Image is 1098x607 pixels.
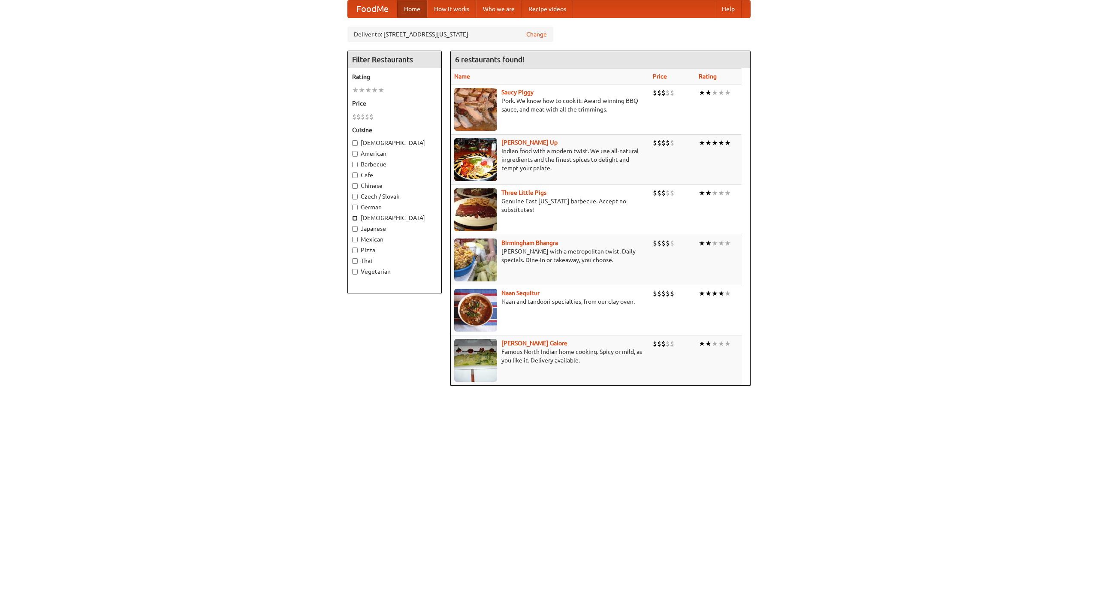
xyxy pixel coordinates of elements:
[705,239,712,248] li: ★
[670,239,674,248] li: $
[352,149,437,158] label: American
[454,73,470,80] a: Name
[653,73,667,80] a: Price
[352,151,358,157] input: American
[352,203,437,211] label: German
[454,239,497,281] img: bhangra.jpg
[352,257,437,265] label: Thai
[352,215,358,221] input: [DEMOGRAPHIC_DATA]
[705,289,712,298] li: ★
[657,138,661,148] li: $
[352,214,437,222] label: [DEMOGRAPHIC_DATA]
[454,339,497,382] img: currygalore.jpg
[653,188,657,198] li: $
[670,339,674,348] li: $
[427,0,476,18] a: How it works
[365,85,371,95] li: ★
[699,289,705,298] li: ★
[699,88,705,97] li: ★
[356,112,361,121] li: $
[653,88,657,97] li: $
[352,85,359,95] li: ★
[352,181,437,190] label: Chinese
[653,339,657,348] li: $
[712,239,718,248] li: ★
[699,138,705,148] li: ★
[365,112,369,121] li: $
[653,239,657,248] li: $
[501,189,546,196] a: Three Little Pigs
[352,172,358,178] input: Cafe
[712,289,718,298] li: ★
[724,188,731,198] li: ★
[666,339,670,348] li: $
[378,85,384,95] li: ★
[501,290,540,296] a: Naan Sequitur
[455,55,525,63] ng-pluralize: 6 restaurants found!
[670,138,674,148] li: $
[724,138,731,148] li: ★
[666,188,670,198] li: $
[454,247,646,264] p: [PERSON_NAME] with a metropolitan twist. Daily specials. Dine-in or takeaway, you choose.
[352,246,437,254] label: Pizza
[657,188,661,198] li: $
[371,85,378,95] li: ★
[715,0,742,18] a: Help
[699,239,705,248] li: ★
[454,289,497,332] img: naansequitur.jpg
[352,258,358,264] input: Thai
[352,160,437,169] label: Barbecue
[718,339,724,348] li: ★
[526,30,547,39] a: Change
[352,162,358,167] input: Barbecue
[352,72,437,81] h5: Rating
[712,138,718,148] li: ★
[699,339,705,348] li: ★
[352,224,437,233] label: Japanese
[699,73,717,80] a: Rating
[501,340,567,347] a: [PERSON_NAME] Galore
[501,139,558,146] a: [PERSON_NAME] Up
[369,112,374,121] li: $
[352,140,358,146] input: [DEMOGRAPHIC_DATA]
[454,197,646,214] p: Genuine East [US_STATE] barbecue. Accept no substitutes!
[661,188,666,198] li: $
[724,88,731,97] li: ★
[712,188,718,198] li: ★
[501,89,534,96] a: Saucy Piggy
[670,88,674,97] li: $
[476,0,522,18] a: Who we are
[352,183,358,189] input: Chinese
[661,138,666,148] li: $
[454,297,646,306] p: Naan and tandoori specialties, from our clay oven.
[657,88,661,97] li: $
[661,239,666,248] li: $
[352,267,437,276] label: Vegetarian
[718,289,724,298] li: ★
[653,138,657,148] li: $
[352,112,356,121] li: $
[352,237,358,242] input: Mexican
[712,339,718,348] li: ★
[352,226,358,232] input: Japanese
[724,339,731,348] li: ★
[724,289,731,298] li: ★
[661,88,666,97] li: $
[653,289,657,298] li: $
[352,126,437,134] h5: Cuisine
[352,235,437,244] label: Mexican
[352,139,437,147] label: [DEMOGRAPHIC_DATA]
[661,289,666,298] li: $
[454,97,646,114] p: Pork. We know how to cook it. Award-winning BBQ sauce, and meat with all the trimmings.
[348,51,441,68] h4: Filter Restaurants
[718,138,724,148] li: ★
[522,0,573,18] a: Recipe videos
[454,147,646,172] p: Indian food with a modern twist. We use all-natural ingredients and the finest spices to delight ...
[454,138,497,181] img: curryup.jpg
[666,289,670,298] li: $
[657,339,661,348] li: $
